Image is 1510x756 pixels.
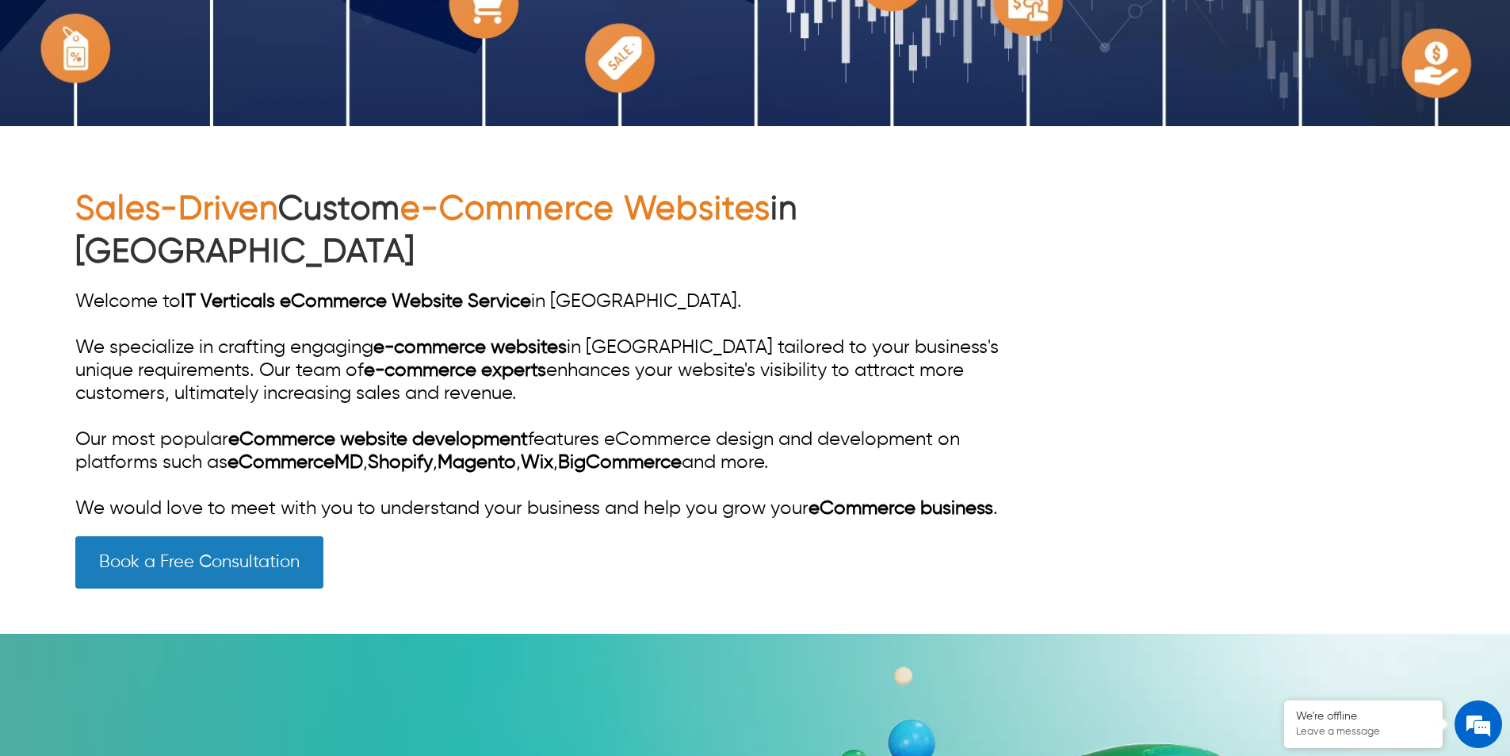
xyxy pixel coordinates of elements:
a: eCommerce website development [228,430,528,449]
a: e-commerce experts [364,361,546,380]
h1: Custom in [GEOGRAPHIC_DATA] [75,188,1026,274]
a: eCommerceMD [227,453,363,472]
div: Welcome to in [GEOGRAPHIC_DATA]. We specialize in crafting engaging in [GEOGRAPHIC_DATA] tailored... [75,290,1026,520]
span: e-Commerce Websites [400,193,770,226]
p: Leave a message [1296,726,1431,739]
a: Wix [521,453,553,472]
a: Shopify [368,453,433,472]
a: Magento [438,453,516,472]
div: We're offline [1296,710,1431,723]
a: IT Verticals [181,292,275,311]
a: Book a Free Consultation [75,536,323,589]
span: Sales-Driven [75,193,278,226]
a: BigCommerce [558,453,682,472]
a: eCommerce Website Service [280,292,531,311]
a: eCommerce business [809,499,993,518]
a: e-commerce websites [373,338,567,357]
